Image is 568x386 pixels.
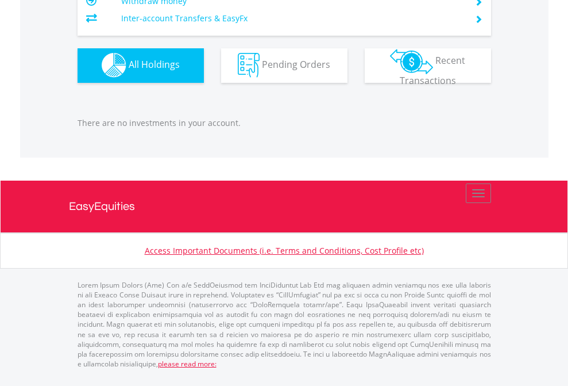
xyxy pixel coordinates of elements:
[145,245,424,256] a: Access Important Documents (i.e. Terms and Conditions, Cost Profile etc)
[129,58,180,71] span: All Holdings
[400,54,466,87] span: Recent Transactions
[69,181,500,232] a: EasyEquities
[365,48,491,83] button: Recent Transactions
[121,10,461,27] td: Inter-account Transfers & EasyFx
[78,48,204,83] button: All Holdings
[78,280,491,369] p: Lorem Ipsum Dolors (Ame) Con a/e SeddOeiusmod tem InciDiduntut Lab Etd mag aliquaen admin veniamq...
[158,359,217,369] a: please read more:
[102,53,126,78] img: holdings-wht.png
[221,48,347,83] button: Pending Orders
[78,117,491,129] p: There are no investments in your account.
[262,58,330,71] span: Pending Orders
[390,49,433,74] img: transactions-zar-wht.png
[238,53,260,78] img: pending_instructions-wht.png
